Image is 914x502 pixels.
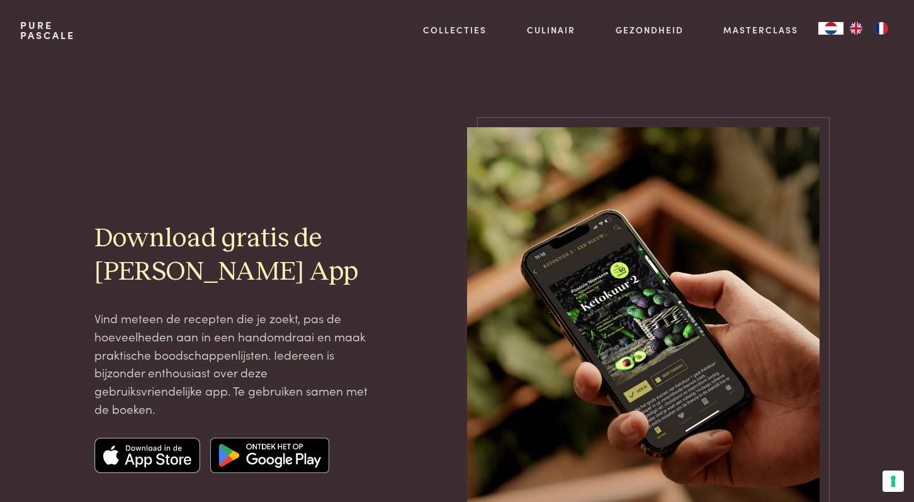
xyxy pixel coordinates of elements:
[423,23,487,37] a: Collecties
[843,22,894,35] ul: Language list
[883,471,904,492] button: Uw voorkeuren voor toestemming voor trackingtechnologieën
[20,20,75,40] a: PurePascale
[843,22,869,35] a: EN
[818,22,843,35] div: Language
[616,23,684,37] a: Gezondheid
[723,23,798,37] a: Masterclass
[94,438,200,473] img: Apple app store
[869,22,894,35] a: FR
[94,309,373,418] p: Vind meteen de recepten die je zoekt, pas de hoeveelheden aan in een handomdraai en maak praktisc...
[210,438,329,473] img: Google app store
[527,23,575,37] a: Culinair
[94,222,373,289] h2: Download gratis de [PERSON_NAME] App
[818,22,843,35] a: NL
[818,22,894,35] aside: Language selected: Nederlands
